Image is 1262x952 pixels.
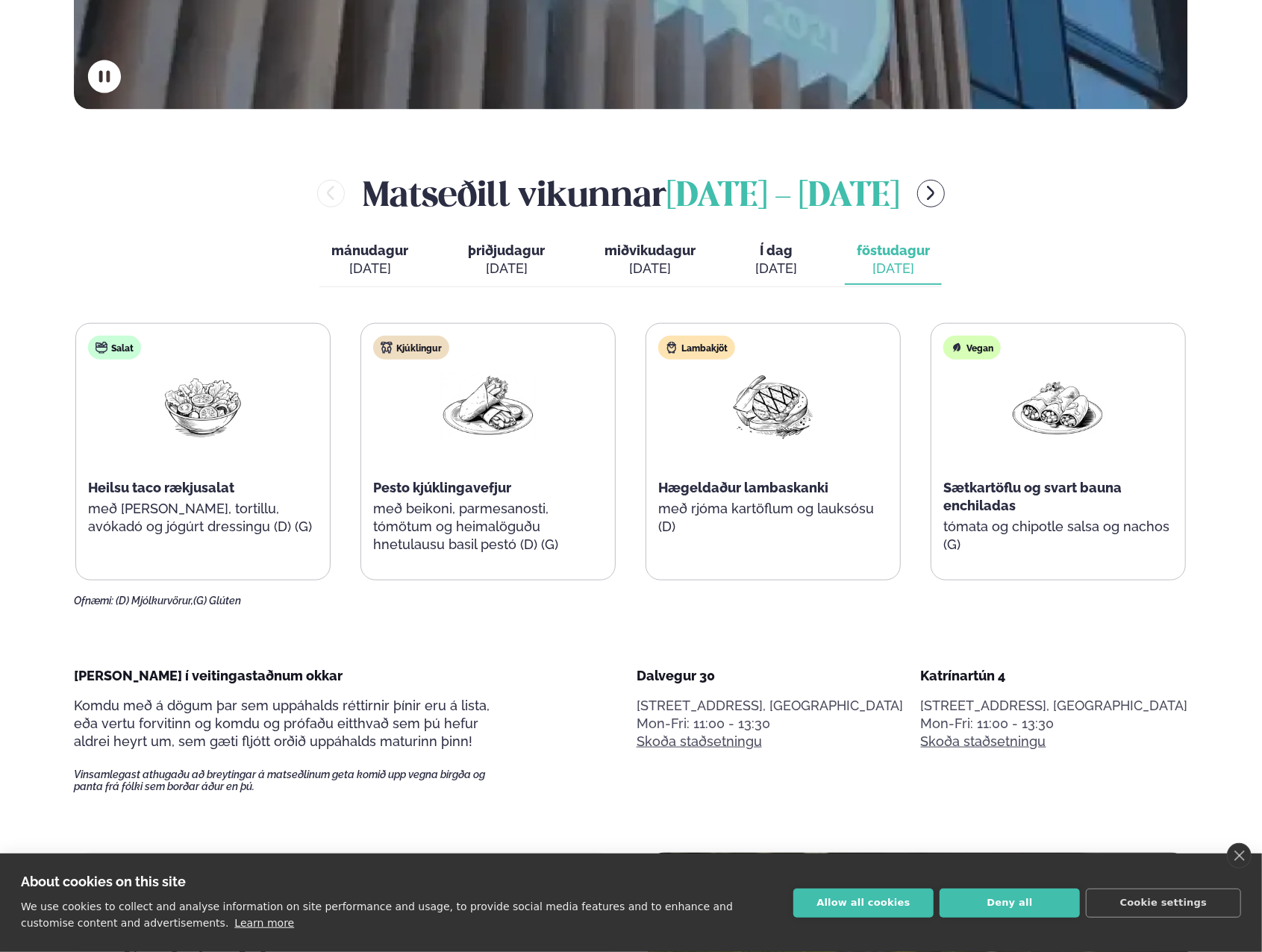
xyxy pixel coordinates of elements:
span: [DATE] - [DATE] [666,181,899,213]
p: [STREET_ADDRESS], [GEOGRAPHIC_DATA] [921,697,1188,715]
img: salad.svg [96,342,107,354]
span: Hægeldaður lambaskanki [658,480,828,495]
img: Wraps.png [440,372,536,441]
div: [DATE] [331,260,408,278]
img: Lamb.svg [666,342,678,354]
a: Learn more [234,917,294,929]
button: Allow all cookies [793,889,934,918]
span: Pesto kjúklingavefjur [373,480,511,495]
img: Beef-Meat.png [725,372,821,441]
button: Cookie settings [1086,889,1241,918]
div: Dalvegur 30 [637,667,904,685]
a: close [1227,843,1252,868]
span: föstudagur [857,242,930,258]
div: [DATE] [857,260,930,278]
button: menu-btn-left [317,180,345,207]
img: Salad.png [155,372,251,441]
span: þriðjudagur [468,242,545,258]
div: [DATE] [605,260,696,278]
div: Vegan [943,336,1001,360]
img: chicken.svg [381,342,393,354]
button: mánudagur [DATE] [319,236,420,285]
strong: About cookies on this site [21,874,186,889]
p: [STREET_ADDRESS], [GEOGRAPHIC_DATA] [637,697,904,715]
button: Deny all [940,889,1080,918]
span: miðvikudagur [605,242,696,258]
button: miðvikudagur [DATE] [593,236,707,285]
div: Katrínartún 4 [921,667,1188,685]
img: Vegan.svg [951,342,963,354]
p: með beikoni, parmesanosti, tómötum og heimalöguðu hnetulausu basil pestó (D) (G) [373,500,603,554]
span: Heilsu taco rækjusalat [88,480,234,495]
a: Skoða staðsetningu [921,733,1046,751]
p: með [PERSON_NAME], tortillu, avókadó og jógúrt dressingu (D) (G) [88,500,318,536]
span: Vinsamlegast athugaðu að breytingar á matseðlinum geta komið upp vegna birgða og panta frá fólki ... [74,768,511,792]
span: (D) Mjólkurvörur, [116,595,193,607]
button: menu-btn-right [917,180,945,207]
a: Skoða staðsetningu [637,733,762,751]
div: Lambakjöt [658,336,735,360]
p: með rjóma kartöflum og lauksósu (D) [658,500,888,536]
p: tómata og chipotle salsa og nachos (G) [943,518,1173,554]
div: Mon-Fri: 11:00 - 13:30 [637,715,904,733]
button: föstudagur [DATE] [845,236,942,285]
img: Enchilada.png [1010,372,1106,441]
span: Komdu með á dögum þar sem uppáhalds réttirnir þínir eru á lista, eða vertu forvitinn og komdu og ... [74,698,490,749]
div: Salat [88,336,141,360]
span: mánudagur [331,242,408,258]
button: Í dag [DATE] [743,236,809,285]
button: þriðjudagur [DATE] [456,236,557,285]
p: We use cookies to collect and analyse information on site performance and usage, to provide socia... [21,901,733,929]
div: Kjúklingur [373,336,449,360]
div: Mon-Fri: 11:00 - 13:30 [921,715,1188,733]
h2: Matseðill vikunnar [363,169,899,218]
span: Sætkartöflu og svart bauna enchiladas [943,480,1122,513]
div: [DATE] [468,260,545,278]
span: Í dag [755,242,797,260]
span: [PERSON_NAME] í veitingastaðnum okkar [74,668,343,683]
span: Ofnæmi: [74,595,113,607]
div: [DATE] [755,260,797,278]
span: (G) Glúten [193,595,241,607]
